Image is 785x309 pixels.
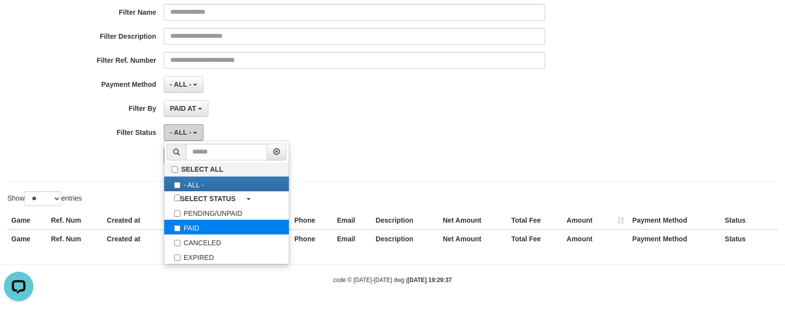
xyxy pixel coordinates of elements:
th: Status [721,211,778,230]
input: CANCELED [174,240,180,246]
input: - ALL - [174,182,180,188]
input: PENDING/UNPAID [174,210,180,217]
th: Email [333,230,372,248]
input: PAID [174,225,180,232]
th: Phone [290,211,333,230]
input: SELECT STATUS [174,195,180,201]
th: Amount [563,211,629,230]
span: - ALL - [170,129,192,136]
strong: [DATE] 19:29:37 [407,277,452,283]
th: Status [721,230,778,248]
th: Description [372,211,439,230]
label: SELECT ALL [164,163,289,176]
a: SELECT STATUS [164,191,289,205]
label: Show entries [7,191,82,206]
th: Phone [290,230,333,248]
small: code © [DATE]-[DATE] dwg | [333,277,452,283]
th: Game [7,211,47,230]
th: Total Fee [507,230,563,248]
button: - ALL - [164,124,203,141]
th: Amount [563,230,629,248]
th: Created at [103,211,180,230]
th: Email [333,211,372,230]
select: Showentries [25,191,61,206]
button: Open LiveChat chat widget [4,4,33,33]
th: Game [7,230,47,248]
th: Payment Method [628,211,721,230]
th: Total Fee [507,211,563,230]
button: PAID AT [164,100,208,117]
label: CANCELED [164,234,289,249]
label: - ALL - [164,177,289,191]
label: EXPIRED [164,249,289,264]
span: - ALL - [170,80,192,88]
th: Payment Method [628,230,721,248]
label: PENDING/UNPAID [164,205,289,220]
span: PAID AT [170,104,196,112]
th: Ref. Num [47,230,103,248]
th: Created at [103,230,180,248]
label: PAID [164,220,289,234]
th: Ref. Num [47,211,103,230]
th: Net Amount [439,230,507,248]
th: Net Amount [439,211,507,230]
b: SELECT STATUS [180,195,236,203]
button: - ALL - [164,76,203,93]
input: SELECT ALL [172,166,178,173]
th: Description [372,230,439,248]
input: EXPIRED [174,255,180,261]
